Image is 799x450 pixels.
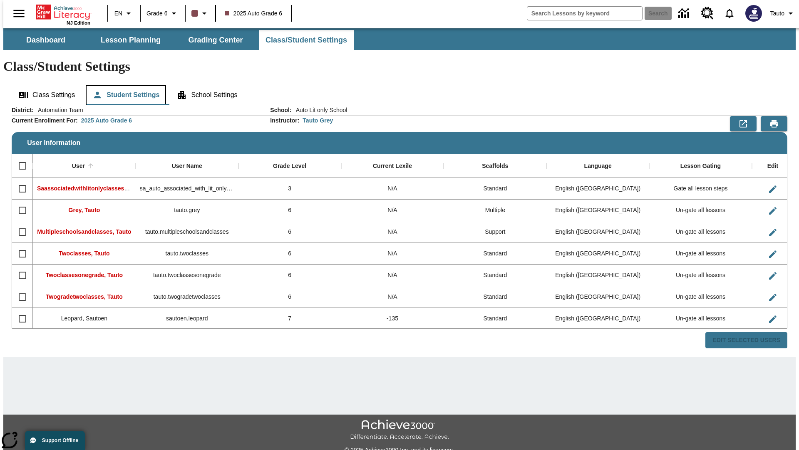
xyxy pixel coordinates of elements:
span: 2025 Auto Grade 6 [225,9,283,18]
h2: District : [12,107,34,114]
div: Standard [444,286,546,308]
div: Un-gate all lessons [649,200,752,221]
button: Edit User [764,202,781,219]
button: Language: EN, Select a language [111,6,137,21]
span: Dashboard [26,35,65,45]
h2: Instructor : [270,117,299,124]
span: NJ Edition [67,20,90,25]
button: School Settings [170,85,244,105]
div: Un-gate all lessons [649,265,752,286]
div: sautoen.leopard [136,308,238,330]
span: User Information [27,139,80,147]
div: Grade Level [273,162,306,170]
span: Grade 6 [146,9,168,18]
img: Achieve3000 Differentiate Accelerate Achieve [350,420,449,441]
button: Grade: Grade 6, Select a grade [143,6,182,21]
div: Standard [444,265,546,286]
div: Standard [444,243,546,265]
h2: School : [270,107,291,114]
div: N/A [341,286,444,308]
div: Tauto Grey [303,116,333,125]
div: SubNavbar [3,28,796,50]
div: 6 [238,243,341,265]
span: Auto Lit only School [292,106,347,114]
div: SubNavbar [3,30,355,50]
div: English (US) [546,200,649,221]
button: Dashboard [4,30,87,50]
div: tauto.twoclasses [136,243,238,265]
button: Support Offline [25,431,85,450]
button: Open side menu [7,1,31,26]
span: EN [114,9,122,18]
div: 3 [238,178,341,200]
span: Support Offline [42,437,78,443]
span: Saassociatedwithlitonlyclasses, Saassociatedwithlitonlyclasses [37,185,214,192]
div: N/A [341,200,444,221]
button: Select a new avatar [740,2,767,24]
div: -135 [341,308,444,330]
a: Notifications [719,2,740,24]
button: Export to CSV [730,116,757,131]
button: Edit User [764,246,781,262]
div: English (US) [546,243,649,265]
span: Multipleschoolsandclasses, Tauto [37,228,131,235]
div: tauto.twoclassesonegrade [136,265,238,286]
button: Grading Center [174,30,257,50]
div: 7 [238,308,341,330]
div: Scaffolds [482,162,508,170]
a: Data Center [673,2,696,25]
div: tauto.multipleschoolsandclasses [136,221,238,243]
div: User [72,162,85,170]
button: Edit User [764,311,781,327]
div: English (US) [546,308,649,330]
span: Twoclassesonegrade, Tauto [46,272,123,278]
span: Grey, Tauto [69,207,100,213]
button: Profile/Settings [767,6,799,21]
div: 6 [238,200,341,221]
span: Lesson Planning [101,35,161,45]
div: Un-gate all lessons [649,308,752,330]
button: Edit User [764,267,781,284]
span: Leopard, Sautoen [61,315,107,322]
div: N/A [341,265,444,286]
button: Class/Student Settings [259,30,354,50]
div: 6 [238,286,341,308]
div: N/A [341,178,444,200]
div: N/A [341,243,444,265]
div: Current Lexile [373,162,412,170]
button: Edit User [764,224,781,241]
div: 6 [238,221,341,243]
div: Gate all lesson steps [649,178,752,200]
div: English (US) [546,221,649,243]
div: Support [444,221,546,243]
div: 2025 Auto Grade 6 [81,116,132,125]
div: 6 [238,265,341,286]
img: Avatar [745,5,762,22]
input: search field [527,7,642,20]
button: Class Settings [12,85,82,105]
button: Print Preview [761,116,787,131]
div: N/A [341,221,444,243]
div: User Information [12,106,787,349]
span: Tauto [770,9,784,18]
button: Edit User [764,289,781,306]
div: Standard [444,308,546,330]
div: English (US) [546,178,649,200]
div: Multiple [444,200,546,221]
div: sa_auto_associated_with_lit_only_classes [136,178,238,200]
h2: Current Enrollment For : [12,117,78,124]
button: Class color is dark brown. Change class color [188,6,213,21]
span: Class/Student Settings [266,35,347,45]
div: English (US) [546,265,649,286]
span: Automation Team [34,106,83,114]
button: Lesson Planning [89,30,172,50]
button: Edit User [764,181,781,197]
div: Language [584,162,612,170]
a: Resource Center, Will open in new tab [696,2,719,25]
div: tauto.grey [136,200,238,221]
span: Twoclasses, Tauto [59,250,109,257]
span: Grading Center [188,35,243,45]
div: Home [36,3,90,25]
div: User Name [172,162,202,170]
div: tauto.twogradetwoclasses [136,286,238,308]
